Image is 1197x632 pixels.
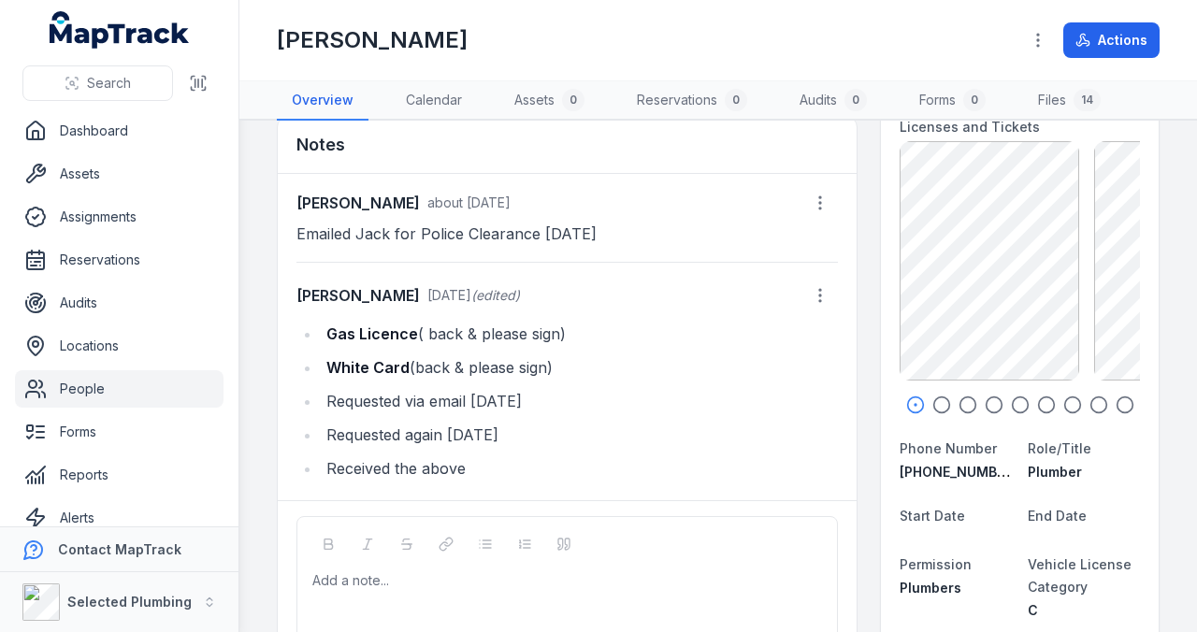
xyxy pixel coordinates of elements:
[471,287,520,303] span: (edited)
[427,287,471,303] span: [DATE]
[22,65,173,101] button: Search
[15,284,224,322] a: Audits
[321,354,838,381] li: (back & please sign)
[15,456,224,494] a: Reports
[277,81,368,121] a: Overview
[67,594,192,610] strong: Selected Plumbing
[321,422,838,448] li: Requested again [DATE]
[277,25,468,55] h1: [PERSON_NAME]
[296,132,345,158] h3: Notes
[1028,440,1091,456] span: Role/Title
[58,541,181,557] strong: Contact MapTrack
[427,287,471,303] time: 8/20/2025, 2:21:42 PM
[1028,508,1087,524] span: End Date
[785,81,882,121] a: Audits0
[622,81,762,121] a: Reservations0
[15,241,224,279] a: Reservations
[963,89,986,111] div: 0
[321,321,838,347] li: ( back & please sign)
[725,89,747,111] div: 0
[900,440,997,456] span: Phone Number
[1028,556,1132,595] span: Vehicle License Category
[326,324,418,343] strong: Gas Licence
[1023,81,1116,121] a: Files14
[904,81,1001,121] a: Forms0
[844,89,867,111] div: 0
[15,413,224,451] a: Forms
[427,194,511,210] time: 7/14/2025, 8:55:37 AM
[296,192,420,214] strong: [PERSON_NAME]
[1074,89,1101,111] div: 14
[900,508,965,524] span: Start Date
[321,388,838,414] li: Requested via email [DATE]
[15,112,224,150] a: Dashboard
[900,580,961,596] span: Plumbers
[15,499,224,537] a: Alerts
[296,284,420,307] strong: [PERSON_NAME]
[15,327,224,365] a: Locations
[326,358,410,377] strong: White Card
[87,74,131,93] span: Search
[900,464,1017,480] span: [PHONE_NUMBER]
[15,198,224,236] a: Assignments
[427,194,511,210] span: about [DATE]
[321,455,838,481] li: Received the above
[15,370,224,408] a: People
[900,119,1040,135] span: Licenses and Tickets
[900,556,972,572] span: Permission
[391,81,477,121] a: Calendar
[1028,464,1082,480] span: Plumber
[1028,602,1038,618] span: C
[15,155,224,193] a: Assets
[1063,22,1160,58] button: Actions
[562,89,584,111] div: 0
[296,221,838,247] p: Emailed Jack for Police Clearance [DATE]
[50,11,190,49] a: MapTrack
[499,81,599,121] a: Assets0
